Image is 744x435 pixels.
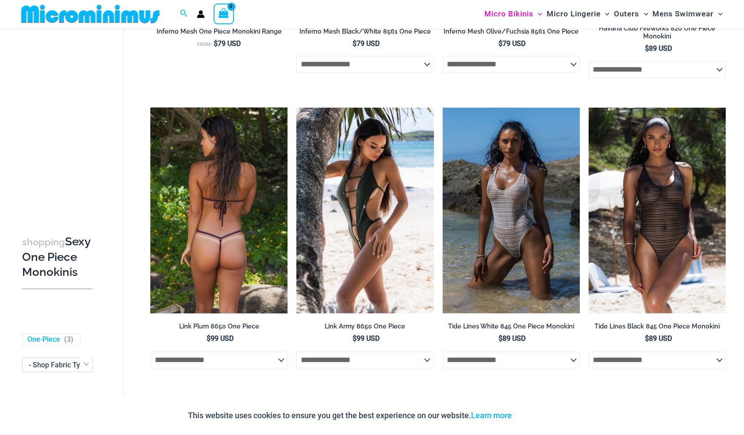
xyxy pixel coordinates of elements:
[545,3,612,25] a: Micro LingerieMenu ToggleMenu Toggle
[296,323,433,334] a: Link Army 8650 One Piece
[645,44,672,53] bdi: 89 USD
[180,8,188,19] a: Search icon link
[589,108,726,313] img: Tide Lines Black 845 One Piece Monokini 02
[471,411,512,420] a: Learn more
[214,39,241,48] bdi: 79 USD
[601,3,610,25] span: Menu Toggle
[443,108,580,313] img: Tide Lines White 845 One Piece Monokini 11
[484,3,533,25] span: Micro Bikinis
[589,323,726,334] a: Tide Lines Black 845 One Piece Monokini
[214,39,218,48] span: $
[443,108,580,313] a: Tide Lines White 845 One Piece Monokini 11Tide Lines White 845 One Piece Monokini 13Tide Lines Wh...
[22,30,102,206] iframe: TrustedSite Certified
[150,108,288,313] a: Link Plum 8650 One Piece 02Link Plum 8650 One Piece 05Link Plum 8650 One Piece 05
[150,27,288,39] a: Inferno Mesh One Piece Monokini Range
[443,27,580,39] a: Inferno Mesh Olive/Fuchsia 8561 One Piece
[197,10,205,18] a: Account icon link
[29,360,88,369] span: - Shop Fabric Type
[651,3,725,25] a: Mens SwimwearMenu ToggleMenu Toggle
[481,1,726,27] nav: Site Navigation
[296,27,433,39] a: Inferno Mesh Black/White 8561 One Piece
[353,39,357,48] span: $
[150,108,288,313] img: Link Plum 8650 One Piece 05
[645,335,672,343] bdi: 89 USD
[653,3,714,25] span: Mens Swimwear
[714,3,723,25] span: Menu Toggle
[518,405,556,426] button: Accept
[612,3,651,25] a: OutersMenu ToggleMenu Toggle
[443,27,580,36] h2: Inferno Mesh Olive/Fuchsia 8561 One Piece
[296,27,433,36] h2: Inferno Mesh Black/White 8561 One Piece
[589,323,726,331] h2: Tide Lines Black 845 One Piece Monokini
[547,3,601,25] span: Micro Lingerie
[353,39,380,48] bdi: 79 USD
[22,357,93,372] span: - Shop Fabric Type
[18,4,163,24] img: MM SHOP LOGO FLAT
[645,335,649,343] span: $
[443,323,580,331] h2: Tide Lines White 845 One Piece Monokini
[150,27,288,36] h2: Inferno Mesh One Piece Monokini Range
[482,3,545,25] a: Micro BikinisMenu ToggleMenu Toggle
[23,358,92,371] span: - Shop Fabric Type
[640,3,648,25] span: Menu Toggle
[207,335,234,343] bdi: 99 USD
[614,3,640,25] span: Outers
[150,323,288,331] h2: Link Plum 8650 One Piece
[296,323,433,331] h2: Link Army 8650 One Piece
[353,335,380,343] bdi: 99 USD
[296,108,433,313] img: Link Army 8650 One Piece 11
[533,3,542,25] span: Menu Toggle
[645,44,649,53] span: $
[499,39,526,48] bdi: 79 USD
[27,335,60,344] a: One-Piece
[214,4,234,24] a: View Shopping Cart, empty
[499,39,503,48] span: $
[207,335,211,343] span: $
[443,323,580,334] a: Tide Lines White 845 One Piece Monokini
[589,24,726,44] a: Havana Club Fireworks 820 One Piece Monokini
[150,323,288,334] a: Link Plum 8650 One Piece
[188,409,512,422] p: This website uses cookies to ensure you get the best experience on our website.
[22,234,92,279] h3: Sexy One Piece Monokinis
[296,108,433,313] a: Link Army 8650 One Piece 11Link Army 8650 One Piece 04Link Army 8650 One Piece 04
[589,108,726,313] a: Tide Lines Black 845 One Piece Monokini 02Tide Lines Black 845 One Piece Monokini 05Tide Lines Bl...
[22,236,65,247] span: shopping
[499,335,503,343] span: $
[499,335,526,343] bdi: 89 USD
[197,42,211,47] span: From:
[64,335,73,344] span: ( )
[589,24,726,41] h2: Havana Club Fireworks 820 One Piece Monokini
[353,335,357,343] span: $
[67,335,71,343] span: 3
